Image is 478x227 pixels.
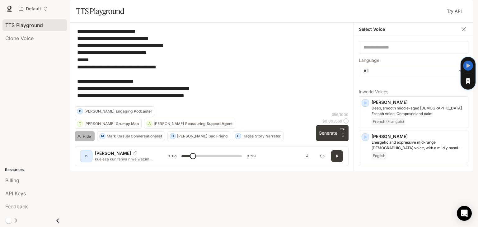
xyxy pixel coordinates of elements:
[116,122,139,126] p: Grumpy Man
[100,131,105,141] div: M
[95,150,131,156] p: [PERSON_NAME]
[116,109,152,113] p: Engaging Podcaster
[372,133,466,140] p: [PERSON_NAME]
[255,134,281,138] p: Story Narrator
[235,131,241,141] div: H
[247,153,255,159] span: 0:19
[177,134,207,138] p: [PERSON_NAME]
[359,65,468,77] div: All
[144,119,235,129] button: A[PERSON_NAME]Reassuring Support Agent
[372,152,387,160] span: English
[147,119,152,129] div: A
[76,5,124,17] h1: TTS Playground
[97,131,165,141] button: MMarkCasual Conversationalist
[340,127,346,139] p: ⏎
[84,122,115,126] p: [PERSON_NAME]
[170,131,176,141] div: O
[168,153,176,159] span: 0:03
[372,99,466,105] p: [PERSON_NAME]
[26,6,41,12] p: Default
[81,151,91,161] div: D
[209,134,227,138] p: Sad Friend
[316,150,328,162] button: Inspect
[185,122,232,126] p: Reassuring Support Agent
[167,131,230,141] button: O[PERSON_NAME]Sad Friend
[117,134,162,138] p: Casual Conversationalist
[316,125,349,141] button: GenerateCTRL +⏎
[84,109,115,113] p: [PERSON_NAME]
[233,131,284,141] button: HHadesStory Narrator
[372,105,466,117] p: Deep, smooth middle-aged male French voice. Composed and calm
[359,90,468,94] p: Inworld Voices
[301,150,313,162] button: Download audio
[372,118,405,125] span: French (Français)
[77,119,83,129] div: T
[95,156,153,162] p: kueleza kunifanya niwe wazimu, Nilipata kutafuta njia ya kuchukua na ponya maumivu yangu lakini u...
[77,106,83,116] div: D
[107,134,116,138] p: Mark
[131,151,140,155] button: Copy Voice ID
[444,5,464,17] a: Try API
[359,58,379,63] p: Language
[340,127,346,135] p: CTRL +
[372,140,466,151] p: Energetic and expressive mid-range male voice, with a mildly nasal quality
[75,131,95,141] button: Hide
[242,134,254,138] p: Hades
[75,119,142,129] button: T[PERSON_NAME]Grumpy Man
[16,2,51,15] button: Open workspace menu
[154,122,184,126] p: [PERSON_NAME]
[75,106,155,116] button: D[PERSON_NAME]Engaging Podcaster
[457,206,472,221] div: Open Intercom Messenger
